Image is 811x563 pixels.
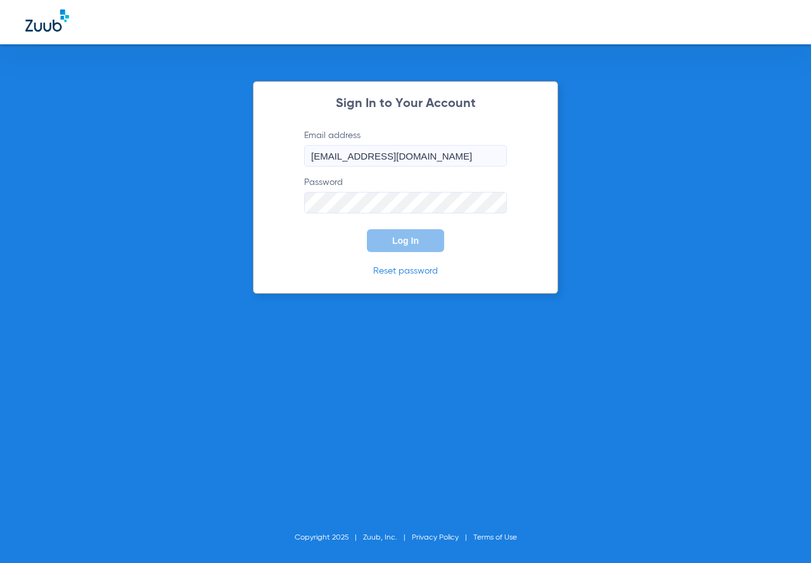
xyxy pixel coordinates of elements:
[304,129,507,167] label: Email address
[285,98,526,110] h2: Sign In to Your Account
[363,531,412,544] li: Zuub, Inc.
[304,145,507,167] input: Email address
[304,192,507,213] input: Password
[295,531,363,544] li: Copyright 2025
[367,229,444,252] button: Log In
[304,176,507,213] label: Password
[392,236,419,246] span: Log In
[373,267,438,275] a: Reset password
[473,534,517,541] a: Terms of Use
[25,9,69,32] img: Zuub Logo
[412,534,459,541] a: Privacy Policy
